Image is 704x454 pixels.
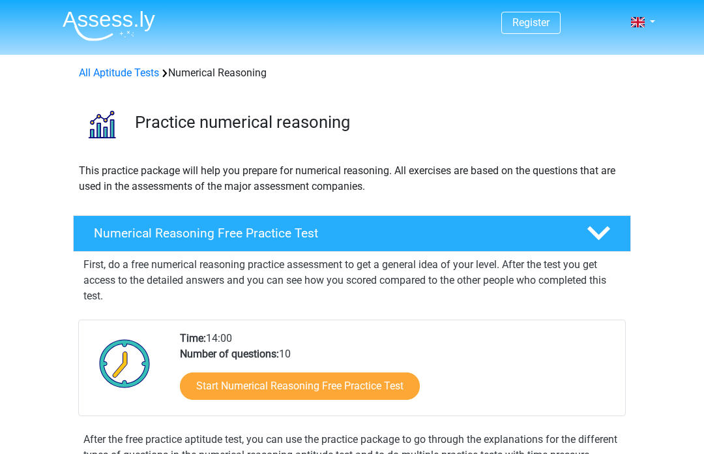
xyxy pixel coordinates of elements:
div: 14:00 10 [170,331,624,416]
a: Numerical Reasoning Free Practice Test [68,215,636,252]
img: Clock [92,331,158,396]
div: Numerical Reasoning [74,65,630,81]
h3: Practice numerical reasoning [135,112,621,132]
a: Register [512,16,550,29]
img: Assessly [63,10,155,41]
b: Number of questions: [180,348,279,360]
b: Time: [180,332,206,344]
a: Start Numerical Reasoning Free Practice Test [180,372,420,400]
h4: Numerical Reasoning Free Practice Test [94,226,566,241]
p: First, do a free numerical reasoning practice assessment to get a general idea of your level. Aft... [83,257,621,304]
p: This practice package will help you prepare for numerical reasoning. All exercises are based on t... [79,163,625,194]
a: All Aptitude Tests [79,67,159,79]
img: numerical reasoning [74,97,129,152]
